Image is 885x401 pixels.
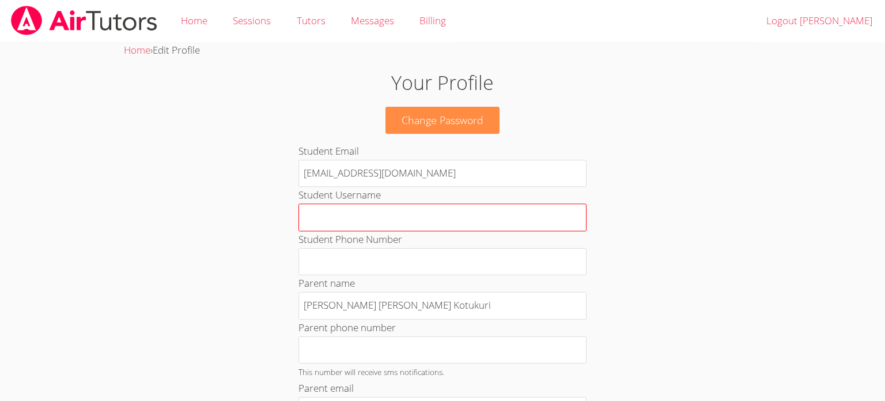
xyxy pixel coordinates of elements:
[298,381,354,395] label: Parent email
[298,188,381,201] label: Student Username
[298,321,396,334] label: Parent phone number
[124,42,761,59] div: ›
[298,144,359,158] label: Student Email
[153,43,200,57] span: Edit Profile
[298,233,402,246] label: Student Phone Number
[10,6,158,35] img: airtutors_banner-c4298cdbf04f3fff15de1276eac7730deb9818008684d7c2e4769d2f7ddbe033.png
[298,276,355,290] label: Parent name
[124,43,150,57] a: Home
[385,107,500,134] a: Change Password
[203,68,681,98] h1: Your Profile
[351,14,394,27] span: Messages
[298,366,444,377] small: This number will receive sms notifications.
